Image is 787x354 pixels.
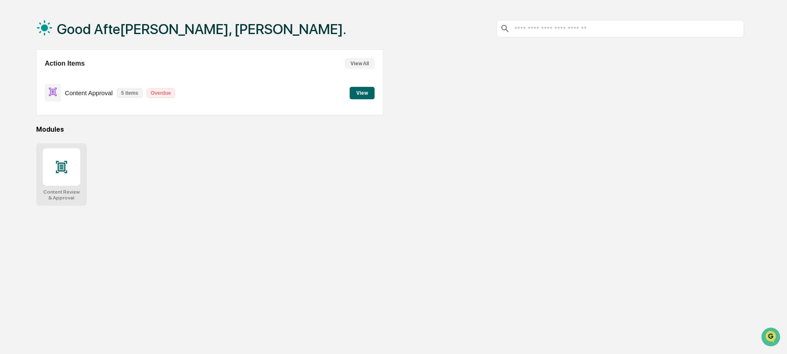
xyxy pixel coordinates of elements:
[117,88,142,98] p: 5 items
[57,21,346,37] h1: Good Afte[PERSON_NAME], [PERSON_NAME].
[57,101,106,116] a: 🗄️Attestations
[147,88,175,98] p: Overdue
[5,101,57,116] a: 🖐️Preclearance
[8,121,15,128] div: 🔎
[28,64,136,72] div: Start new chat
[28,72,105,79] div: We're available if you need us!
[8,17,151,31] p: How can we help?
[17,105,54,113] span: Preclearance
[45,60,85,67] h2: Action Items
[43,189,80,201] div: Content Review & Approval
[345,58,375,69] button: View All
[65,89,113,96] p: Content Approval
[36,125,745,133] div: Modules
[8,106,15,112] div: 🖐️
[350,88,375,96] a: View
[5,117,56,132] a: 🔎Data Lookup
[141,66,151,76] button: Start new chat
[60,106,67,112] div: 🗄️
[760,327,783,349] iframe: Open customer support
[59,140,101,147] a: Powered byPylon
[69,105,103,113] span: Attestations
[8,64,23,79] img: 1746055101610-c473b297-6a78-478c-a979-82029cc54cd1
[83,141,101,147] span: Pylon
[17,120,52,129] span: Data Lookup
[350,87,375,99] button: View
